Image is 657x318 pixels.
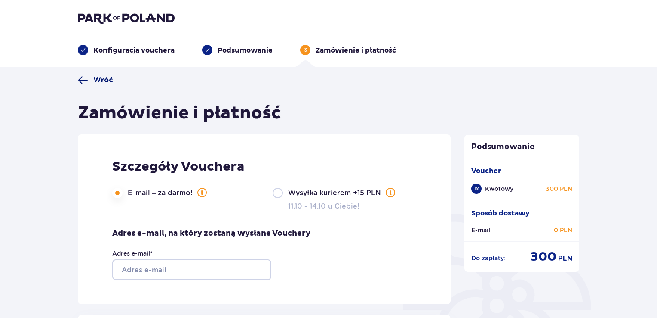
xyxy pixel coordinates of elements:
[78,75,113,85] a: Wróć
[112,159,245,175] p: Szczegóły Vouchera
[288,202,359,211] p: 11.10 - 14.10 u Ciebie!
[304,46,307,54] p: 3
[93,75,113,85] span: Wróć
[78,45,175,55] div: Konfiguracja vouchera
[112,259,271,280] input: Adres e-mail
[202,45,273,55] div: Podsumowanie
[78,103,281,124] h1: Zamówienie i płatność
[128,188,206,198] label: E-mail – za darmo!
[300,45,396,55] div: 3Zamówienie i płatność
[112,228,310,239] p: Adres e-mail, na który zostaną wysłane Vouchery
[471,209,530,218] p: Sposób dostawy
[93,46,175,55] p: Konfiguracja vouchera
[112,249,153,258] label: Adres e-mail *
[288,188,395,198] label: Wysyłka kurierem +15 PLN
[554,226,572,234] p: 0 PLN
[471,254,506,262] p: Do zapłaty :
[485,184,513,193] p: Kwotowy
[316,46,396,55] p: Zamówienie i płatność
[471,226,490,234] p: E-mail
[471,166,501,176] p: Voucher
[471,184,482,194] div: 1 x
[78,12,175,24] img: Park of Poland logo
[464,142,580,152] p: Podsumowanie
[546,184,572,193] p: 300 PLN
[530,249,556,265] span: 300
[218,46,273,55] p: Podsumowanie
[558,254,572,263] span: PLN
